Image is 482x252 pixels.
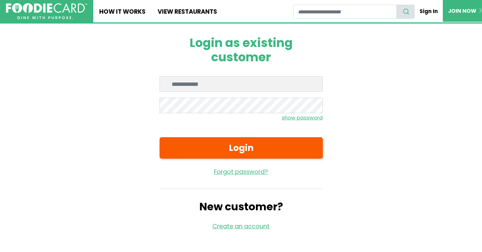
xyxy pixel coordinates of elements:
[160,168,323,177] a: Forgot password?
[160,201,323,213] h2: New customer?
[282,114,323,121] small: show password
[415,4,443,18] a: Sign In
[160,36,323,64] h1: Login as existing customer
[396,5,415,19] button: search
[6,3,87,20] img: FoodieCard; Eat, Drink, Save, Donate
[160,137,323,159] button: Login
[293,5,397,19] input: restaurant search
[212,222,270,231] a: Create an account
